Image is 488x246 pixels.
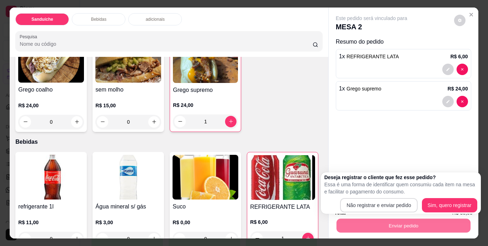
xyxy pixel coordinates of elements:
[457,64,468,75] button: decrease-product-quantity
[71,116,83,128] button: increase-product-quantity
[95,219,161,226] p: R$ 3,00
[95,102,161,109] p: R$ 15,00
[173,86,238,94] h4: Grego supremo
[173,202,238,211] h4: Suco
[20,116,31,128] button: decrease-product-quantity
[18,219,84,226] p: R$ 11,00
[324,181,477,195] p: Essa é uma forma de identificar quem consumiu cada item na mesa e facilitar o pagamento do consumo.
[95,85,161,94] h4: sem molho
[450,53,468,60] p: R$ 6,00
[18,155,84,200] img: product-image
[250,218,315,226] p: R$ 6,00
[250,203,315,211] h4: REFRIGERANTE LATA
[18,85,84,94] h4: Grego coalho
[347,86,381,92] span: Grego supremo
[347,54,399,59] span: REFRIGERANTE LATA
[336,15,407,22] p: Este pedido será vinculado para
[174,116,186,127] button: decrease-product-quantity
[173,219,238,226] p: R$ 0,00
[465,9,477,20] button: Close
[173,102,238,109] p: R$ 24,00
[95,38,161,83] img: product-image
[225,233,237,245] button: increase-product-quantity
[336,22,407,32] p: MESA 2
[324,174,477,181] h2: Deseja registrar o cliente que fez esse pedido?
[95,202,161,211] h4: Água mineral s/ gás
[97,233,108,245] button: decrease-product-quantity
[91,16,106,22] p: Bebidas
[340,198,418,212] button: Não registrar e enviar pedido
[148,233,160,245] button: increase-product-quantity
[95,155,161,200] img: product-image
[18,102,84,109] p: R$ 24,00
[252,233,263,244] button: decrease-product-quantity
[173,155,238,200] img: product-image
[97,116,108,128] button: decrease-product-quantity
[339,84,382,93] p: 1 x
[336,38,471,46] p: Resumo do pedido
[302,233,314,244] button: increase-product-quantity
[454,15,465,26] button: decrease-product-quantity
[225,116,236,127] button: increase-product-quantity
[20,34,40,40] label: Pesquisa
[250,155,315,200] img: product-image
[422,198,477,212] button: Sim, quero registrar
[148,116,160,128] button: increase-product-quantity
[457,96,468,107] button: decrease-product-quantity
[442,96,454,107] button: decrease-product-quantity
[448,85,468,92] p: R$ 24,00
[146,16,165,22] p: adicionais
[336,219,470,233] button: Enviar pedido
[18,38,84,83] img: product-image
[18,202,84,211] h4: refrigerante 1l
[174,233,185,245] button: decrease-product-quantity
[339,52,399,61] p: 1 x
[71,233,83,245] button: increase-product-quantity
[15,138,322,146] p: Bebidas
[442,64,454,75] button: decrease-product-quantity
[31,16,53,22] p: Sanduíche
[20,233,31,245] button: decrease-product-quantity
[173,38,238,83] img: product-image
[20,40,313,48] input: Pesquisa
